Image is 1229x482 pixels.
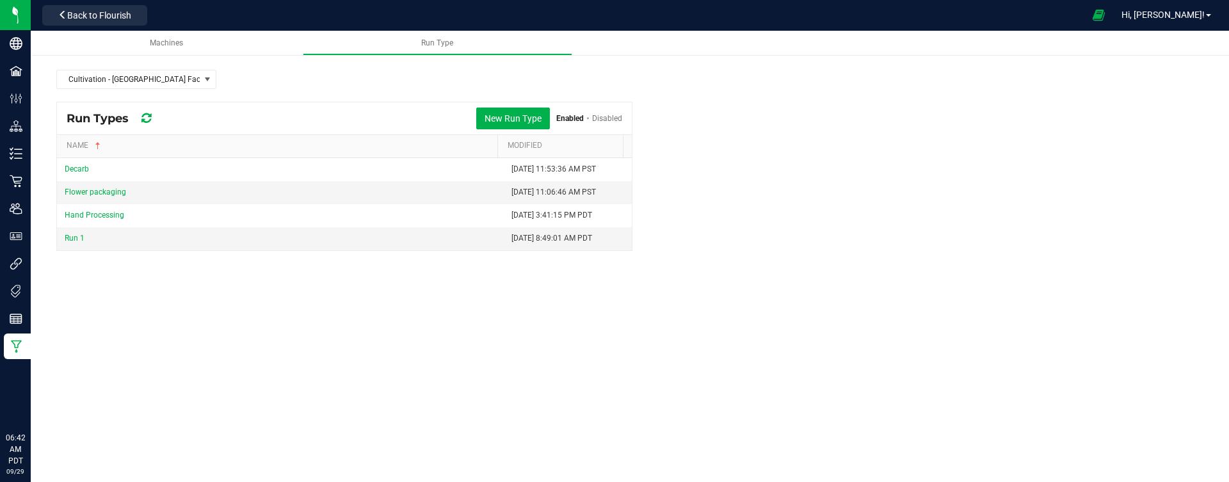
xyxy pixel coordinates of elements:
[65,188,126,197] a: Flower packaging
[93,141,103,151] span: Sortable
[556,114,584,123] a: Enabled
[67,141,492,151] a: NameSortable
[10,92,22,105] inline-svg: Configuration
[511,188,596,197] span: [DATE] 11:06:46 AM PST
[42,5,147,26] button: Back to Flourish
[10,257,22,270] inline-svg: Integrations
[57,70,200,88] span: Cultivation - [GEOGRAPHIC_DATA] Facility
[10,65,22,77] inline-svg: Facilities
[511,211,592,220] span: [DATE] 3:41:15 PM PDT
[10,147,22,160] inline-svg: Inventory
[421,38,453,47] span: Run Type
[1084,3,1113,28] span: Open Ecommerce Menu
[10,340,22,353] inline-svg: Manufacturing
[1121,10,1205,20] span: Hi, [PERSON_NAME]!
[476,108,550,129] button: New Run Type
[592,114,622,123] a: Disabled
[67,10,131,20] span: Back to Flourish
[10,175,22,188] inline-svg: Retail
[10,312,22,325] inline-svg: Reports
[65,211,124,220] a: Hand Processing
[6,467,25,476] p: 09/29
[10,230,22,243] inline-svg: User Roles
[10,202,22,215] inline-svg: Users
[6,432,25,467] p: 06:42 AM PDT
[65,234,84,243] a: Run 1
[511,234,592,243] span: [DATE] 8:49:01 AM PDT
[10,120,22,133] inline-svg: Distribution
[511,165,596,173] span: [DATE] 11:53:36 AM PST
[13,380,51,418] iframe: Resource center
[67,108,161,129] div: Run Types
[10,285,22,298] inline-svg: Tags
[150,38,183,47] span: Machines
[10,37,22,50] inline-svg: Company
[508,141,618,151] a: MODIFIEDSortable
[65,165,89,173] a: Decarb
